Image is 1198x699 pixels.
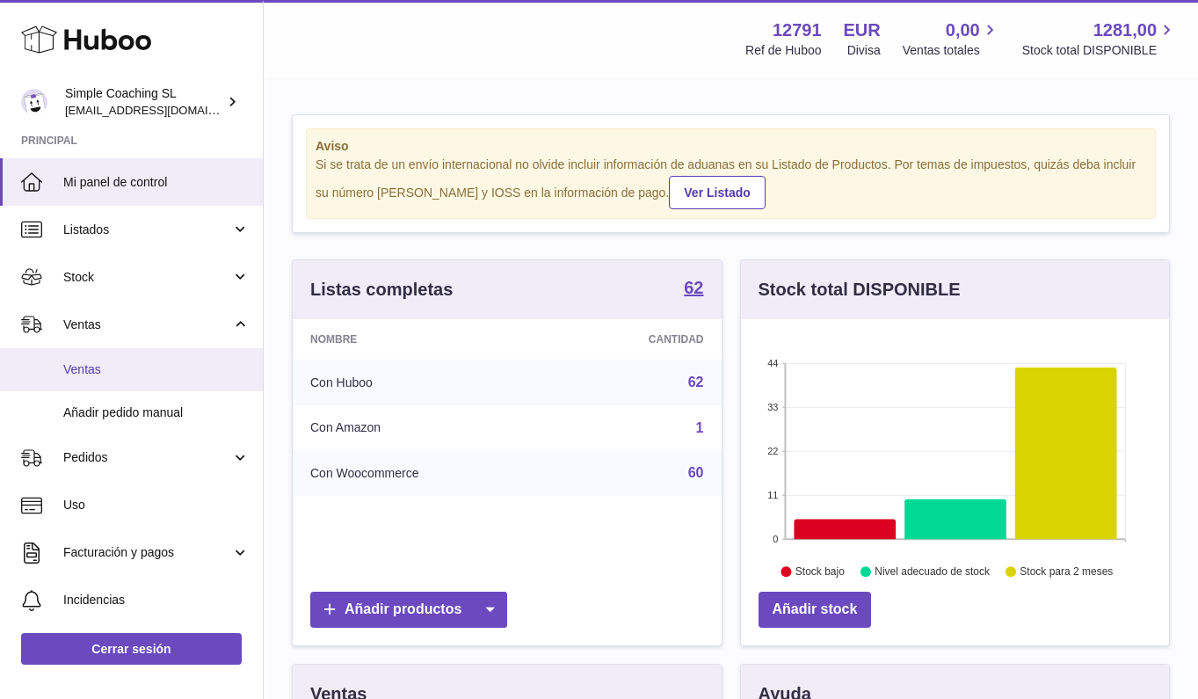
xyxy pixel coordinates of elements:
[63,269,231,286] span: Stock
[1093,18,1157,42] span: 1281,00
[63,222,231,238] span: Listados
[684,279,703,296] strong: 62
[773,18,822,42] strong: 12791
[946,18,980,42] span: 0,00
[759,592,872,628] a: Añadir stock
[63,174,250,191] span: Mi panel de control
[63,404,250,421] span: Añadir pedido manual
[759,278,961,302] h3: Stock total DISPONIBLE
[63,544,231,561] span: Facturación y pagos
[847,42,881,59] div: Divisa
[795,565,844,578] text: Stock bajo
[63,361,250,378] span: Ventas
[293,405,555,451] td: Con Amazon
[875,565,991,578] text: Nivel adecuado de stock
[293,450,555,496] td: Con Woocommerce
[316,157,1146,209] div: Si se trata de un envío internacional no olvide incluir información de aduanas en su Listado de P...
[767,402,778,412] text: 33
[310,592,507,628] a: Añadir productos
[65,103,258,117] span: [EMAIL_ADDRESS][DOMAIN_NAME]
[1022,42,1177,59] span: Stock total DISPONIBLE
[65,85,223,119] div: Simple Coaching SL
[293,360,555,405] td: Con Huboo
[669,176,765,209] a: Ver Listado
[688,465,704,480] a: 60
[310,278,453,302] h3: Listas completas
[696,420,704,435] a: 1
[63,497,250,513] span: Uso
[773,534,778,544] text: 0
[555,319,721,360] th: Cantidad
[21,89,47,115] img: info@simplecoaching.es
[1020,565,1113,578] text: Stock para 2 meses
[1022,18,1177,59] a: 1281,00 Stock total DISPONIBLE
[63,317,231,333] span: Ventas
[63,592,250,608] span: Incidencias
[844,18,881,42] strong: EUR
[688,375,704,390] a: 62
[63,449,231,466] span: Pedidos
[21,633,242,665] a: Cerrar sesión
[684,279,703,300] a: 62
[767,358,778,368] text: 44
[767,446,778,456] text: 22
[316,138,1146,155] strong: Aviso
[293,319,555,360] th: Nombre
[903,42,1000,59] span: Ventas totales
[767,490,778,500] text: 11
[903,18,1000,59] a: 0,00 Ventas totales
[745,42,821,59] div: Ref de Huboo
